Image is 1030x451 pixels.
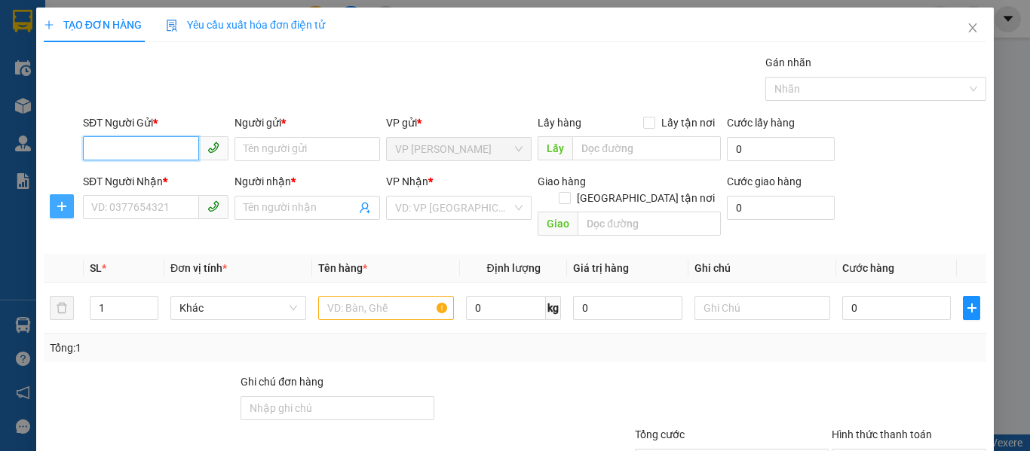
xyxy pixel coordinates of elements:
span: Giao hàng [538,175,586,187]
span: Lấy [538,136,572,160]
input: VD: Bàn, Ghế [318,296,454,320]
span: plus [44,20,54,30]
input: Dọc đường [572,136,721,160]
span: phone [207,142,219,154]
span: VP Nhận [386,175,428,187]
span: phone [207,200,219,212]
button: Close [952,8,994,50]
div: Tổng: 1 [50,340,399,356]
span: Yêu cầu xuất hóa đơn điện tử [166,19,325,31]
span: Lấy hàng [538,117,581,129]
input: 0 [573,296,682,320]
span: Tên hàng [318,262,367,274]
button: delete [50,296,74,320]
input: Ghi Chú [694,296,830,320]
span: Định lượng [486,262,540,274]
span: SL [90,262,102,274]
span: Cước hàng [842,262,894,274]
input: Cước lấy hàng [727,137,835,161]
th: Ghi chú [688,254,836,283]
input: Dọc đường [578,212,721,236]
span: kg [546,296,561,320]
span: plus [51,200,73,212]
div: Người gửi [235,114,380,131]
span: Lấy tận nơi [655,114,721,131]
span: Đơn vị tính [170,262,227,274]
span: Tổng cước [635,428,685,440]
label: Gán nhãn [765,56,811,69]
label: Cước giao hàng [727,175,802,187]
span: TẠO ĐƠN HÀNG [44,19,142,31]
div: Người nhận [235,173,380,190]
span: user-add [359,202,371,214]
label: Hình thức thanh toán [832,428,932,440]
span: Giao [538,212,578,236]
input: Ghi chú đơn hàng [241,396,434,420]
button: plus [963,296,980,320]
label: Ghi chú đơn hàng [241,376,323,388]
span: close [967,22,979,34]
div: SĐT Người Nhận [83,173,228,190]
img: icon [166,20,178,32]
div: VP gửi [386,114,532,131]
span: plus [964,302,979,314]
span: VP Minh Hưng [395,138,523,160]
span: [GEOGRAPHIC_DATA] tận nơi [571,190,721,206]
span: Giá trị hàng [573,262,629,274]
button: plus [50,194,74,218]
span: Khác [179,297,297,319]
label: Cước lấy hàng [727,117,795,129]
input: Cước giao hàng [727,196,835,220]
div: SĐT Người Gửi [83,114,228,131]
